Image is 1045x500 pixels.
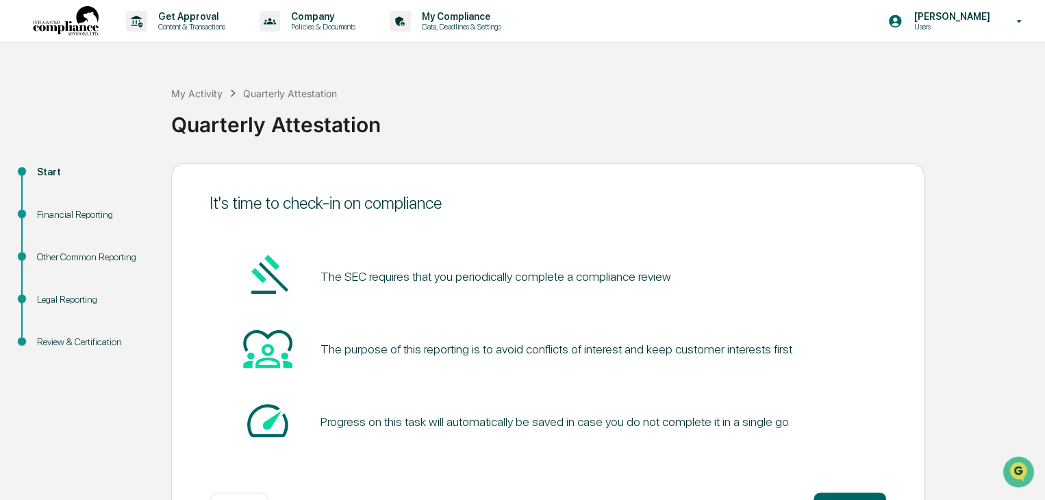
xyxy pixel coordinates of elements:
[37,250,149,264] div: Other Common Reporting
[1001,455,1038,492] iframe: Open customer support
[97,232,166,242] a: Powered byPylon
[14,29,249,51] p: How can we help?
[280,11,362,22] p: Company
[411,22,508,32] p: Data, Deadlines & Settings
[8,193,92,218] a: 🔎Data Lookup
[903,22,996,32] p: Users
[320,342,794,356] div: The purpose of this reporting is to avoid conflicts of interest and keep customer interests first.
[47,118,173,129] div: We're available if you need us!
[37,335,149,349] div: Review & Certification
[27,173,88,186] span: Preclearance
[320,267,670,286] pre: The SEC requires that you periodically complete a compliance review
[210,193,886,213] div: It's time to check-in on compliance
[14,174,25,185] div: 🖐️
[243,323,292,373] img: Heart
[113,173,170,186] span: Attestations
[147,22,232,32] p: Content & Transactions
[320,414,790,429] div: Progress on this task will automatically be saved in case you do not complete it in a single go.
[14,200,25,211] div: 🔎
[14,105,38,129] img: 1746055101610-c473b297-6a78-478c-a979-82029cc54cd1
[37,165,149,179] div: Start
[243,251,292,300] img: Gavel
[171,101,1038,137] div: Quarterly Attestation
[27,199,86,212] span: Data Lookup
[99,174,110,185] div: 🗄️
[94,167,175,192] a: 🗄️Attestations
[243,396,292,445] img: Speed-dial
[233,109,249,125] button: Start new chat
[147,11,232,22] p: Get Approval
[8,167,94,192] a: 🖐️Preclearance
[280,22,362,32] p: Policies & Documents
[903,11,996,22] p: [PERSON_NAME]
[136,232,166,242] span: Pylon
[33,6,99,37] img: logo
[243,88,337,99] div: Quarterly Attestation
[37,208,149,222] div: Financial Reporting
[47,105,225,118] div: Start new chat
[37,292,149,307] div: Legal Reporting
[171,88,223,99] div: My Activity
[411,11,508,22] p: My Compliance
